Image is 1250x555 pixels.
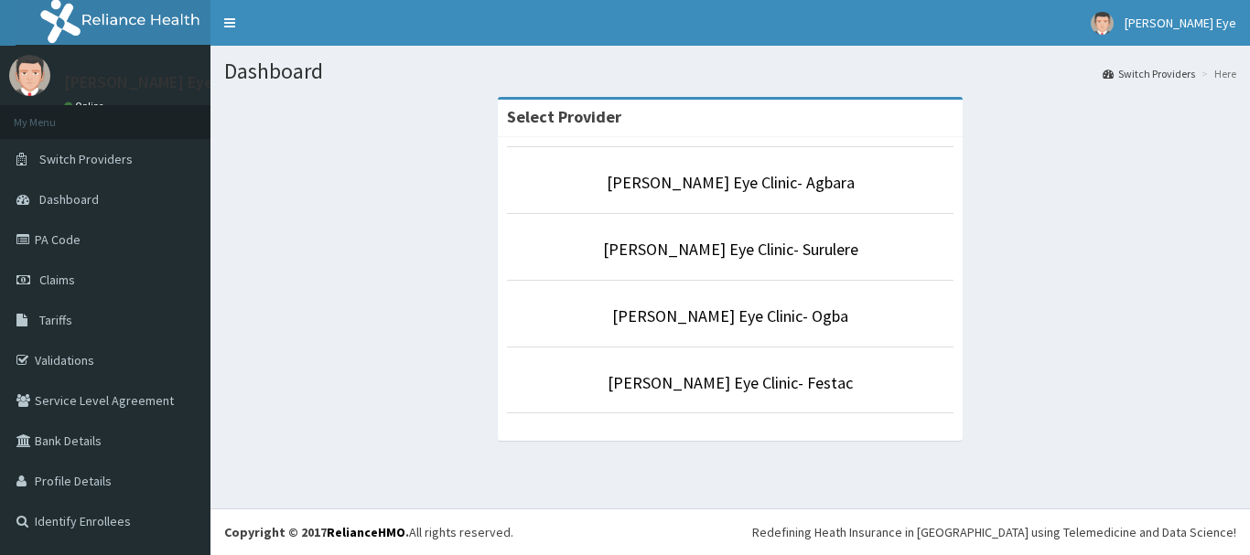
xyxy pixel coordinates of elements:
img: User Image [1091,12,1114,35]
a: Switch Providers [1103,66,1195,81]
h1: Dashboard [224,59,1236,83]
strong: Select Provider [507,106,621,127]
img: User Image [9,55,50,96]
span: Switch Providers [39,151,133,167]
span: [PERSON_NAME] Eye [1125,15,1236,31]
strong: Copyright © 2017 . [224,524,409,540]
a: [PERSON_NAME] Eye Clinic- Ogba [612,305,848,326]
div: Redefining Heath Insurance in [GEOGRAPHIC_DATA] using Telemedicine and Data Science! [752,523,1236,541]
span: Claims [39,272,75,288]
a: [PERSON_NAME] Eye Clinic- Agbara [607,172,855,193]
a: Online [64,100,108,112]
li: Here [1197,66,1236,81]
p: [PERSON_NAME] Eye [64,74,213,91]
footer: All rights reserved. [210,508,1250,555]
a: RelianceHMO [327,524,405,540]
span: Dashboard [39,191,99,208]
span: Tariffs [39,312,72,328]
a: [PERSON_NAME] Eye Clinic- Festac [608,372,853,393]
a: [PERSON_NAME] Eye Clinic- Surulere [603,239,858,260]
